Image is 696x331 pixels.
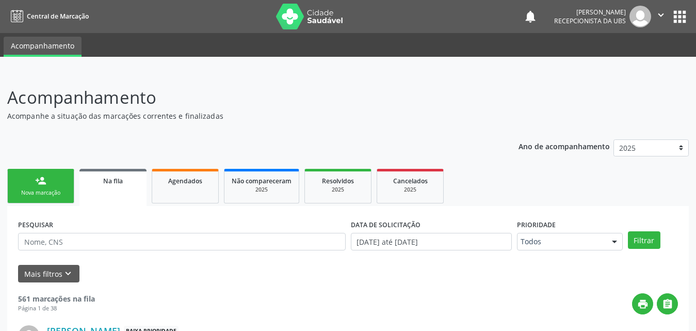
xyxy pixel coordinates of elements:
p: Ano de acompanhamento [519,139,610,152]
span: Recepcionista da UBS [554,17,626,25]
span: Não compareceram [232,177,292,185]
span: Resolvidos [322,177,354,185]
p: Acompanhamento [7,85,484,111]
span: Todos [521,237,602,247]
button: Mais filtroskeyboard_arrow_down [18,265,79,283]
button:  [651,6,671,27]
img: img [629,6,651,27]
p: Acompanhe a situação das marcações correntes e finalizadas [7,111,484,121]
i: keyboard_arrow_down [62,268,74,279]
i:  [662,298,673,310]
i: print [637,298,649,310]
button: print [632,293,653,314]
a: Central de Marcação [7,8,89,25]
div: [PERSON_NAME] [554,8,626,17]
span: Central de Marcação [27,12,89,21]
div: Página 1 de 38 [18,304,95,313]
span: Agendados [168,177,202,185]
label: DATA DE SOLICITAÇÃO [351,217,420,233]
div: 2025 [384,186,436,194]
div: 2025 [232,186,292,194]
button:  [657,293,678,314]
label: Prioridade [517,217,556,233]
label: PESQUISAR [18,217,53,233]
input: Selecione um intervalo [351,233,512,250]
span: Na fila [103,177,123,185]
i:  [655,9,667,21]
a: Acompanhamento [4,37,82,57]
input: Nome, CNS [18,233,346,250]
span: Cancelados [393,177,428,185]
div: 2025 [312,186,364,194]
strong: 561 marcações na fila [18,294,95,304]
div: person_add [35,175,46,186]
button: notifications [523,9,538,24]
div: Nova marcação [15,189,67,197]
button: Filtrar [628,231,660,249]
button: apps [671,8,689,26]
